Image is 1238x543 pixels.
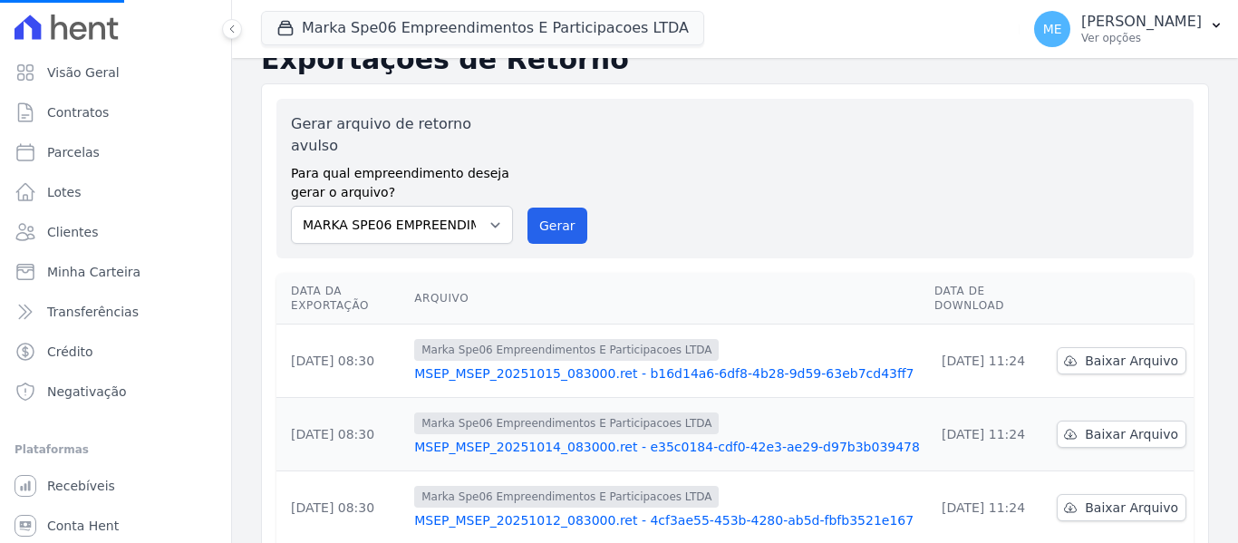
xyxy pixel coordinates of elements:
h2: Exportações de Retorno [261,44,1209,76]
span: Lotes [47,183,82,201]
a: MSEP_MSEP_20251015_083000.ret - b16d14a6-6df8-4b28-9d59-63eb7cd43ff7 [414,364,920,383]
label: Gerar arquivo de retorno avulso [291,113,513,157]
a: Contratos [7,94,224,131]
span: Baixar Arquivo [1085,425,1178,443]
th: Data de Download [927,273,1049,325]
span: Marka Spe06 Empreendimentos E Participacoes LTDA [414,412,719,434]
a: Lotes [7,174,224,210]
td: [DATE] 08:30 [276,398,407,471]
span: Clientes [47,223,98,241]
a: Baixar Arquivo [1057,494,1186,521]
div: Plataformas [15,439,217,461]
a: Visão Geral [7,54,224,91]
a: Minha Carteira [7,254,224,290]
button: ME [PERSON_NAME] Ver opções [1020,4,1238,54]
p: Ver opções [1081,31,1202,45]
td: [DATE] 11:24 [927,398,1049,471]
span: Crédito [47,343,93,361]
a: Clientes [7,214,224,250]
button: Gerar [527,208,587,244]
span: Marka Spe06 Empreendimentos E Participacoes LTDA [414,339,719,361]
th: Arquivo [407,273,927,325]
span: Negativação [47,383,127,401]
a: MSEP_MSEP_20251012_083000.ret - 4cf3ae55-453b-4280-ab5d-fbfb3521e167 [414,511,920,529]
a: Parcelas [7,134,224,170]
a: Baixar Arquivo [1057,421,1186,448]
span: Transferências [47,303,139,321]
a: Negativação [7,373,224,410]
p: [PERSON_NAME] [1081,13,1202,31]
button: Marka Spe06 Empreendimentos E Participacoes LTDA [261,11,704,45]
td: [DATE] 11:24 [927,325,1049,398]
span: ME [1043,23,1062,35]
th: Data da Exportação [276,273,407,325]
a: Transferências [7,294,224,330]
span: Baixar Arquivo [1085,499,1178,517]
a: Crédito [7,334,224,370]
span: Contratos [47,103,109,121]
span: Visão Geral [47,63,120,82]
span: Parcelas [47,143,100,161]
td: [DATE] 08:30 [276,325,407,398]
label: Para qual empreendimento deseja gerar o arquivo? [291,157,513,202]
a: Baixar Arquivo [1057,347,1186,374]
span: Recebíveis [47,477,115,495]
span: Baixar Arquivo [1085,352,1178,370]
span: Minha Carteira [47,263,140,281]
a: MSEP_MSEP_20251014_083000.ret - e35c0184-cdf0-42e3-ae29-d97b3b039478 [414,438,920,456]
span: Conta Hent [47,517,119,535]
span: Marka Spe06 Empreendimentos E Participacoes LTDA [414,486,719,508]
a: Recebíveis [7,468,224,504]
